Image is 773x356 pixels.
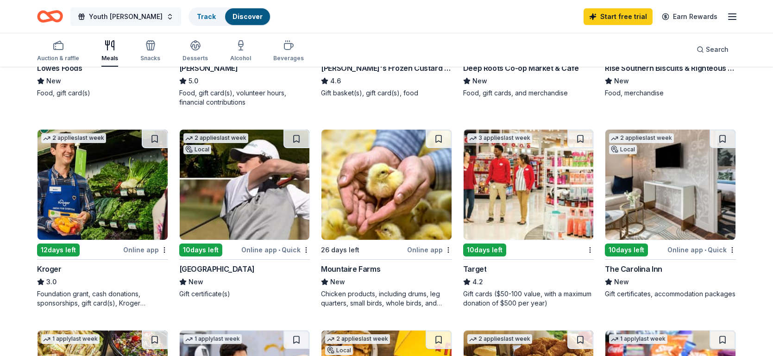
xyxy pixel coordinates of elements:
img: Image for Target [464,130,594,240]
div: Food, gift card(s), volunteer hours, financial contributions [179,88,310,107]
div: Online app Quick [241,244,310,256]
div: Deep Roots Co-op Market & Café [463,62,579,74]
a: Image for Mountaire Farms26 days leftOnline appMountaire FarmsNewChicken products, including drum... [321,129,452,308]
div: 1 apply last week [41,334,100,344]
div: Kroger [37,263,62,275]
div: Rise Southern Biscuits & Righteous Chicken [605,62,736,74]
div: 1 apply last week [609,334,667,344]
div: Food, gift card(s) [37,88,168,98]
div: The Carolina Inn [605,263,662,275]
div: [GEOGRAPHIC_DATA] [179,263,255,275]
span: New [472,75,487,87]
span: New [189,276,203,287]
span: Search [706,44,729,55]
div: Desserts [182,55,208,62]
button: TrackDiscover [189,7,271,26]
button: Youth [PERSON_NAME] [70,7,181,26]
div: Food, merchandise [605,88,736,98]
div: Gift certificate(s) [179,289,310,299]
button: Meals [101,36,118,67]
a: Image for Kroger2 applieslast week12days leftOnline appKroger3.0Foundation grant, cash donations,... [37,129,168,308]
div: 2 applies last week [467,334,532,344]
span: New [330,276,345,287]
img: Image for Kroger [38,130,168,240]
div: Online app Quick [667,244,736,256]
div: 10 days left [605,244,648,256]
div: Foundation grant, cash donations, sponsorships, gift card(s), Kroger products [37,289,168,308]
div: Online app [123,244,168,256]
div: Lowes Foods [37,62,82,74]
span: 4.2 [472,276,483,287]
div: Gift certificates, accommodation packages [605,289,736,299]
button: Beverages [273,36,304,67]
span: • [278,246,280,254]
button: Desserts [182,36,208,67]
div: Auction & raffle [37,55,79,62]
span: Youth [PERSON_NAME] [89,11,163,22]
img: Image for Mountaire Farms [321,130,452,240]
span: New [614,75,629,87]
a: Discover [233,12,263,20]
img: Image for Beau Rivage Golf & Resort [180,130,310,240]
div: 2 applies last week [41,133,106,143]
a: Track [197,12,216,20]
div: 12 days left [37,244,80,256]
div: Local [325,346,353,355]
span: 5.0 [189,75,198,87]
div: Mountaire Farms [321,263,380,275]
div: Online app [407,244,452,256]
a: Start free trial [584,8,653,25]
div: 2 applies last week [183,133,248,143]
div: Gift basket(s), gift card(s), food [321,88,452,98]
div: 26 days left [321,244,359,256]
button: Search [689,40,736,59]
span: 4.6 [330,75,341,87]
button: Auction & raffle [37,36,79,67]
div: Beverages [273,55,304,62]
div: 10 days left [463,244,506,256]
div: Gift cards ($50-100 value, with a maximum donation of $500 per year) [463,289,594,308]
button: Alcohol [230,36,251,67]
div: [PERSON_NAME] [179,62,238,74]
div: 2 applies last week [325,334,390,344]
span: • [704,246,706,254]
span: New [46,75,61,87]
img: Image for The Carolina Inn [605,130,735,240]
div: [PERSON_NAME]'s Frozen Custard & Steakburgers [321,62,452,74]
div: 10 days left [179,244,222,256]
div: Food, gift cards, and merchandise [463,88,594,98]
div: Target [463,263,487,275]
div: Meals [101,55,118,62]
a: Image for The Carolina Inn2 applieslast weekLocal10days leftOnline app•QuickThe Carolina InnNewGi... [605,129,736,299]
a: Home [37,6,63,27]
span: 3.0 [46,276,57,287]
a: Earn Rewards [656,8,723,25]
div: Local [183,145,211,154]
div: Chicken products, including drums, leg quarters, small birds, whole birds, and whole legs [321,289,452,308]
a: Image for Target3 applieslast week10days leftTarget4.2Gift cards ($50-100 value, with a maximum d... [463,129,594,308]
div: 3 applies last week [467,133,532,143]
div: Local [609,145,637,154]
div: 2 applies last week [609,133,674,143]
a: Image for Beau Rivage Golf & Resort2 applieslast weekLocal10days leftOnline app•Quick[GEOGRAPHIC_... [179,129,310,299]
div: Snacks [140,55,160,62]
button: Snacks [140,36,160,67]
div: Alcohol [230,55,251,62]
span: New [614,276,629,287]
div: 1 apply last week [183,334,242,344]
